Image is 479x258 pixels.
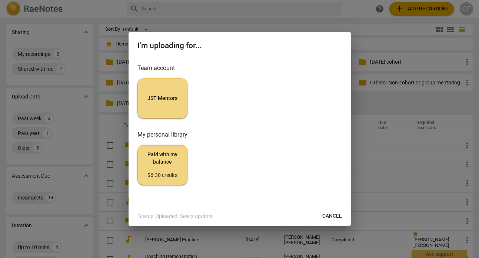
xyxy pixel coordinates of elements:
[316,210,348,223] button: Cancel
[144,151,181,179] span: Paid with my balance
[137,41,342,50] h2: I'm uploading for...
[144,172,181,179] div: $6.30 credits
[137,130,342,139] h3: My personal library
[137,64,342,73] h3: Team account
[322,212,342,220] span: Cancel
[137,78,187,118] button: JST Mentors
[144,95,181,102] span: JST Mentors
[137,145,187,185] button: Paid with my balance$6.30 credits
[138,212,212,220] p: Status: Uploaded. Select options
